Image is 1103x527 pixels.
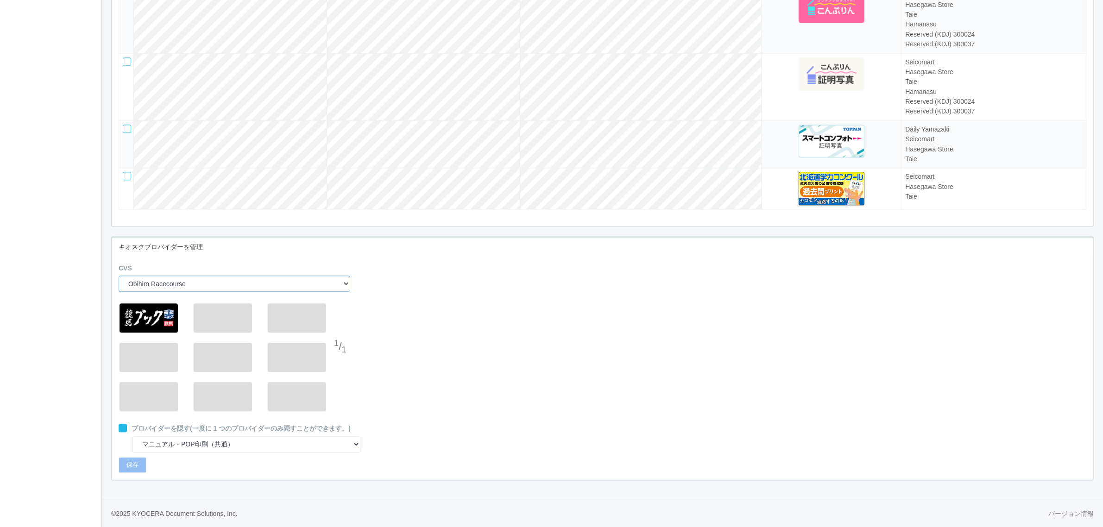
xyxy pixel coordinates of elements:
[120,303,178,333] img: public
[194,303,252,333] img: button_cp_blank.png
[905,192,1082,201] div: Taie
[334,338,348,357] div: /
[116,303,181,333] div: 競馬ブックPrint
[132,424,351,433] label: プロバイダーを隠す (一度に 1 つのプロバイダーのみ隠すことができます。)
[268,303,326,333] img: button_cp_blank.png
[799,125,864,157] img: public
[905,182,1082,192] div: Hasegawa Store
[905,57,1082,67] div: Seicomart
[905,10,1082,19] div: Taie
[194,343,252,372] img: button_cp_blank.png
[120,343,178,372] img: button_cp_blank.png
[905,134,1082,144] div: Seicomart
[194,382,252,411] img: button_cp_blank.png
[119,457,146,473] button: 保存
[905,97,1082,107] div: Reserved (KDJ) 300024
[111,510,238,517] span: © 2025 KYOCERA Document Solutions, Inc.
[112,238,1093,257] div: キオスクプロバイダーを管理
[905,125,1082,134] div: Daily Yamazaki
[268,382,326,411] img: button_cp_blank.png
[334,339,339,348] sup: 1
[799,57,864,90] img: public
[905,144,1082,154] div: Hasegawa Store
[905,67,1082,77] div: Hasegawa Store
[905,107,1082,116] div: Reserved (KDJ) 300037
[905,77,1082,87] div: Taie
[905,19,1082,29] div: Hamanasu
[905,172,1082,182] div: Seicomart
[905,30,1082,39] div: Reserved (KDJ) 300024
[120,382,178,411] img: button_cp_blank.png
[905,39,1082,49] div: Reserved (KDJ) 300037
[1048,509,1094,519] a: バージョン情報
[268,343,326,372] img: button_cp_blank.png
[799,172,864,205] img: public
[905,154,1082,164] div: Taie
[119,263,132,273] label: CVS
[342,345,347,354] sub: 1
[905,87,1082,97] div: Hamanasu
